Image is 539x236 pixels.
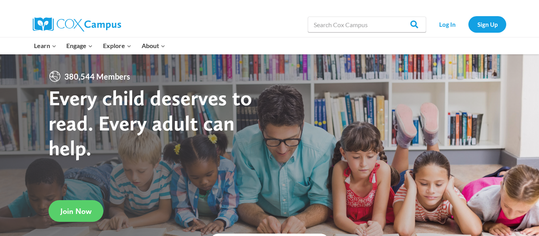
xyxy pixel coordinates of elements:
span: Learn [34,41,56,51]
a: Log In [430,16,464,32]
nav: Secondary Navigation [430,16,506,32]
span: Explore [103,41,131,51]
img: Cox Campus [33,17,121,32]
span: About [142,41,165,51]
strong: Every child deserves to read. Every adult can help. [49,85,252,160]
a: Join Now [49,200,103,222]
span: Join Now [60,206,92,216]
a: Sign Up [468,16,506,32]
span: Engage [66,41,93,51]
span: 380,544 Members [61,70,133,83]
input: Search Cox Campus [308,17,426,32]
nav: Primary Navigation [29,37,170,54]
